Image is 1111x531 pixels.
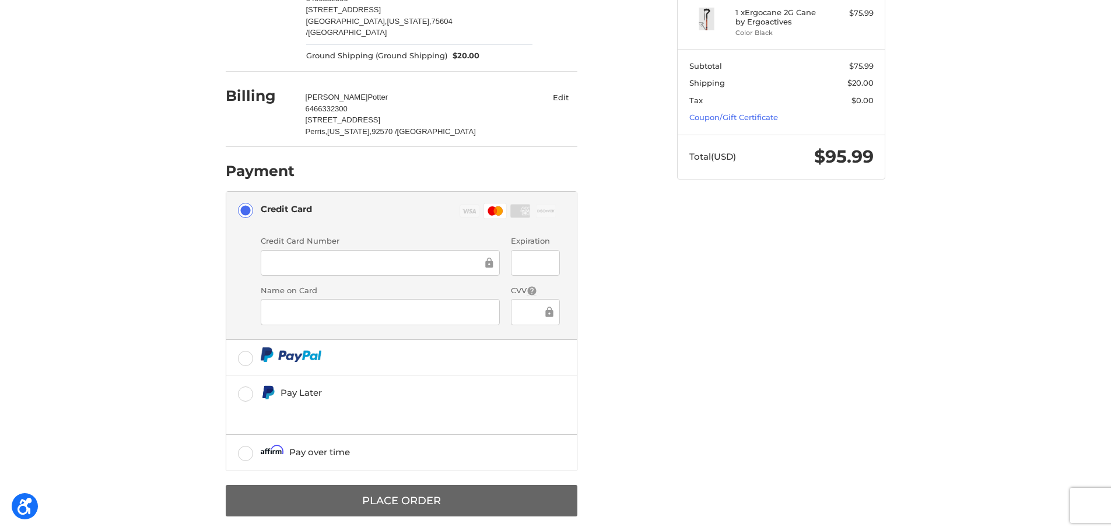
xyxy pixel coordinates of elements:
div: Pay Later [281,383,497,402]
span: [STREET_ADDRESS] [306,115,381,124]
span: Ground Shipping (Ground Shipping) [306,50,447,62]
h2: Payment [226,162,295,180]
span: Potter [367,93,388,101]
iframe: PayPal Message 1 [261,402,497,420]
iframe: Secure Credit Card Frame - Credit Card Number [269,256,483,269]
h2: Billing [226,87,294,105]
span: 6466332300 [306,104,348,113]
span: [US_STATE], [327,127,371,136]
span: [GEOGRAPHIC_DATA], [306,17,387,26]
span: Shipping [689,78,725,87]
label: Name on Card [261,285,500,297]
span: $95.99 [814,146,874,167]
div: Pay over time [289,442,350,462]
span: [US_STATE], [387,17,431,26]
h4: 1 x Ergocane 2G Cane by Ergoactives [735,8,825,27]
span: [STREET_ADDRESS] [306,5,381,14]
span: Subtotal [689,61,722,71]
span: [GEOGRAPHIC_DATA] [308,28,387,37]
span: [GEOGRAPHIC_DATA] [397,127,476,136]
span: $20.00 [847,78,874,87]
span: $20.00 [447,50,480,62]
iframe: Secure Credit Card Frame - Expiration Date [519,256,551,269]
img: Pay Later icon [261,385,275,400]
span: [PERSON_NAME] [306,93,368,101]
a: Coupon/Gift Certificate [689,112,778,122]
li: Color Black [735,28,825,38]
img: Affirm icon [261,445,284,459]
span: Perris, [306,127,328,136]
span: 92570 / [371,127,397,136]
div: $75.99 [828,8,874,19]
iframe: Secure Credit Card Frame - Cardholder Name [269,305,492,319]
span: $75.99 [849,61,874,71]
span: Tax [689,96,703,105]
span: Total (USD) [689,151,736,162]
button: Place Order [226,485,577,517]
img: PayPal icon [261,347,322,362]
button: Edit [544,89,577,106]
label: Credit Card Number [261,235,500,247]
div: Credit Card [261,199,312,219]
label: CVV [511,285,559,297]
span: $0.00 [851,96,874,105]
label: Expiration [511,235,559,247]
iframe: Secure Credit Card Frame - CVV [519,305,542,319]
